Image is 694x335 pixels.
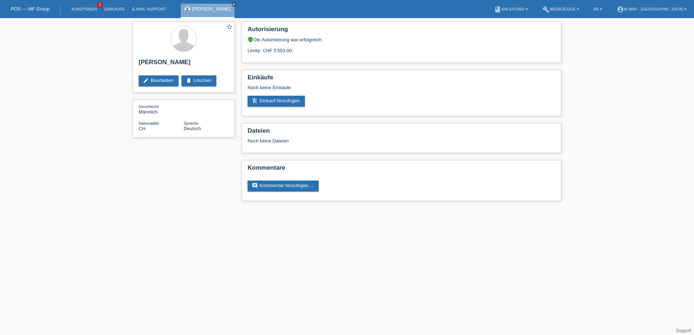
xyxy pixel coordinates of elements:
h2: Autorisierung [248,26,555,37]
div: Limite: CHF 5'553.00 [248,42,555,53]
i: comment [252,183,258,189]
h2: Dateien [248,127,555,138]
div: Die Autorisierung war erfolgreich. [248,37,555,42]
a: bookAnleitung ▾ [490,7,531,11]
i: verified_user [248,37,253,42]
div: Noch keine Einkäufe [248,85,555,96]
i: build [542,6,550,13]
span: Geschlecht [139,104,159,109]
i: star_border [226,24,233,30]
span: Schweiz [139,126,146,131]
a: deleteLöschen [181,75,216,86]
span: 1 [97,2,103,8]
span: Deutsch [184,126,201,131]
div: Männlich [139,104,184,115]
a: close [232,2,237,7]
h2: Einkäufe [248,74,555,85]
i: close [232,3,236,6]
div: Noch keine Dateien [248,138,469,144]
a: Kund*innen [68,7,101,11]
a: Einkäufe [101,7,128,11]
a: account_circlem-way - [GEOGRAPHIC_DATA] ▾ [613,7,690,11]
i: add_shopping_cart [252,98,258,104]
i: delete [186,78,192,83]
a: POS — MF Group [11,6,49,12]
a: commentKommentar hinzufügen ... [248,181,319,191]
span: Sprache [184,121,199,125]
a: DE ▾ [590,7,606,11]
h2: Kommentare [248,164,555,175]
a: editBearbeiten [139,75,179,86]
a: add_shopping_cartEinkauf hinzufügen [248,96,305,107]
span: Nationalität [139,121,159,125]
i: book [494,6,501,13]
i: account_circle [617,6,624,13]
a: star_border [226,24,233,31]
h2: [PERSON_NAME] [139,59,229,70]
a: Support [676,328,691,333]
a: [PERSON_NAME] [192,6,231,12]
a: E-Mail Support [128,7,170,11]
i: edit [143,78,149,83]
a: buildWerkzeuge ▾ [539,7,583,11]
